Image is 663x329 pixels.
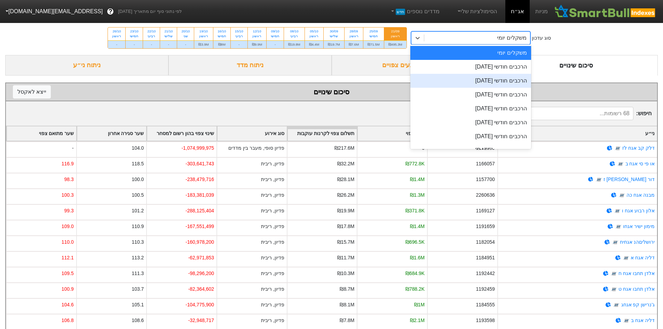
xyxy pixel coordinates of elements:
[410,74,531,88] div: הרכבים חודשי [DATE]
[337,176,355,183] div: ₪28.1M
[132,254,144,261] div: 113.2
[626,192,655,198] a: מבנה אגח כה
[610,286,617,293] img: tase link
[332,55,495,76] div: ביקושים והיצעים צפויים
[309,29,319,34] div: 05/10
[284,40,305,48] div: ₪19.8M
[613,301,620,308] img: tase link
[271,34,279,39] div: חמישי
[77,126,147,141] div: Toggle SortBy
[476,238,495,246] div: 1182054
[186,176,214,183] div: -238,479,716
[476,144,495,152] div: 1192889
[132,160,144,167] div: 118.5
[612,239,619,246] img: tase link
[625,161,655,166] a: או פי סי אגח ב
[368,29,380,34] div: 25/09
[349,34,359,39] div: ראשון
[261,191,284,199] div: פדיון, ריבית
[305,40,323,48] div: ₪4.4M
[410,191,425,199] div: ₪1.3M
[345,40,363,48] div: ₪7.6M
[126,40,143,48] div: -
[287,126,357,141] div: Toggle SortBy
[618,271,655,276] a: אלדן תחבו אגח ח
[622,145,655,151] a: דלק קב אגח לז
[476,223,495,230] div: 1191659
[328,29,340,34] div: 30/09
[160,40,177,48] div: -
[132,191,144,199] div: 100.5
[132,176,144,183] div: 100.0
[410,223,425,230] div: ₪1.4M
[384,40,407,48] div: ₪495.3M
[622,208,655,213] a: אלון רבוע אגח ו
[132,207,144,214] div: 101.2
[405,160,425,167] div: ₪772.8K
[405,270,425,277] div: ₪684.9K
[186,301,214,308] div: -104,775,900
[410,102,531,116] div: הרכבים חודשי [DATE]
[186,207,214,214] div: -288,125,404
[261,285,284,293] div: פדיון, ריבית
[497,34,526,42] div: משקלים יומי
[271,29,279,34] div: 09/10
[476,207,495,214] div: 1169127
[62,238,74,246] div: 110.0
[453,5,500,18] a: הסימולציות שלי
[261,254,284,261] div: פדיון, ריבית
[410,176,425,183] div: ₪1.4M
[405,238,425,246] div: ₪696.5K
[410,130,531,143] div: הרכבים חודשי [DATE]
[147,126,216,141] div: Toggle SortBy
[181,144,214,152] div: -1,074,999,975
[349,29,359,34] div: 28/09
[213,40,230,48] div: ₪8M
[618,286,655,292] a: אלדן תחבו אגח ט
[595,176,602,183] img: tase link
[261,176,284,183] div: פדיון, ריבית
[177,40,194,48] div: -
[62,270,74,277] div: 109.5
[532,34,551,42] div: סוג עדכון
[132,238,144,246] div: 110.3
[5,55,168,76] div: ניתוח ני״ע
[261,223,284,230] div: פדיון, ריבית
[614,207,621,214] img: tase link
[388,29,402,34] div: 21/09
[188,285,214,293] div: -82,364,602
[337,223,355,230] div: ₪17.8M
[217,126,287,141] div: Toggle SortBy
[261,317,284,324] div: פדיון, ריבית
[261,301,284,308] div: פדיון, ריבית
[334,144,354,152] div: ₪217.6M
[64,207,74,214] div: 99.3
[363,40,384,48] div: ₪71.5M
[476,176,495,183] div: 1157700
[337,254,355,261] div: ₪11.7M
[410,116,531,130] div: הרכבים חודשי [DATE]
[617,160,624,167] img: tase link
[267,40,284,48] div: -
[324,40,344,48] div: ₪19.7M
[288,34,300,39] div: רביעי
[388,34,402,39] div: ראשון
[501,107,652,120] span: חיפוש :
[6,141,76,157] div: -
[340,301,354,308] div: ₪8.1M
[476,270,495,277] div: 1192442
[610,270,617,277] img: tase link
[337,191,355,199] div: ₪26.2M
[186,160,214,167] div: -303,641,743
[621,302,655,307] a: ג'נרישן קפ אגחג
[164,29,173,34] div: 21/10
[62,160,74,167] div: 116.9
[357,126,427,141] div: Toggle SortBy
[198,34,208,39] div: ראשון
[188,317,214,324] div: -32,948,717
[132,144,144,152] div: 104.0
[631,318,655,323] a: דליה אגח ב
[132,285,144,293] div: 103.7
[13,85,51,99] button: ייצא לאקסל
[62,317,74,324] div: 106.8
